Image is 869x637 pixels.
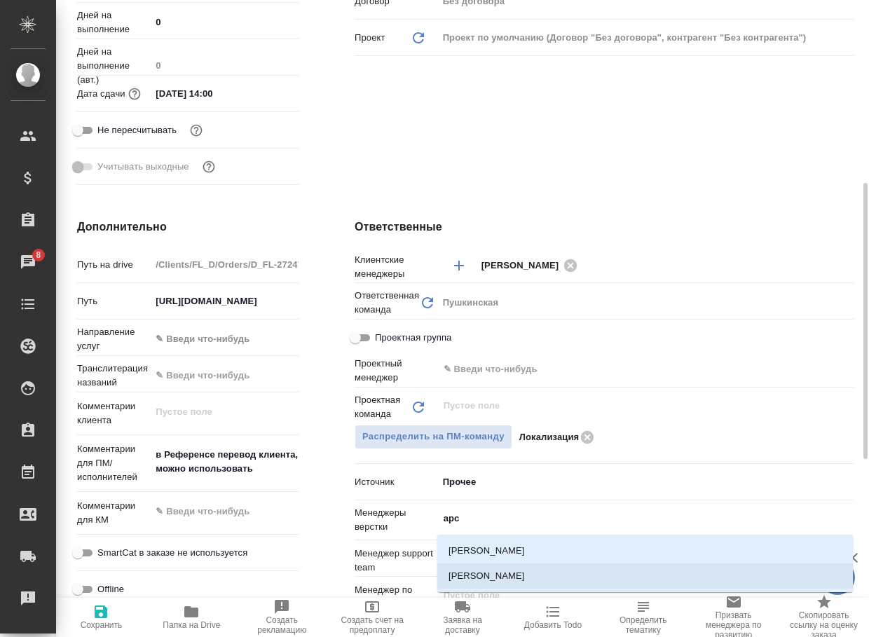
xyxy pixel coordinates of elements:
[163,620,220,630] span: Папка на Drive
[151,365,299,385] input: ✎ Введи что-нибудь
[355,357,438,385] p: Проектный менеджер
[77,258,151,272] p: Путь на drive
[426,615,500,635] span: Заявка на доставку
[4,245,53,280] a: 8
[97,582,124,596] span: Offline
[77,294,151,308] p: Путь
[481,259,568,273] span: [PERSON_NAME]
[156,332,282,346] div: ✎ Введи что-нибудь
[355,219,854,235] h4: Ответственные
[97,546,247,560] span: SmartCat в заказе не используется
[779,598,869,637] button: Скопировать ссылку на оценку заказа
[56,598,146,637] button: Сохранить
[375,331,451,345] span: Проектная группа
[442,249,476,282] button: Добавить менеджера
[77,399,151,427] p: Комментарии клиента
[151,12,299,32] input: ✎ Введи что-нибудь
[237,598,327,637] button: Создать рекламацию
[355,506,438,534] p: Менеджеры верстки
[418,598,508,637] button: Заявка на доставку
[438,470,854,494] div: Прочее
[442,397,821,414] input: Пустое поле
[355,583,438,611] p: Менеджер по развитию
[438,291,854,315] div: Пушкинская
[77,8,151,36] p: Дней на выполнение
[606,615,680,635] span: Определить тематику
[438,26,854,50] div: Проект по умолчанию (Договор "Без договора", контрагент "Без контрагента")
[77,362,151,390] p: Транслитерация названий
[355,31,385,45] p: Проект
[151,55,299,76] input: Пустое поле
[355,289,419,317] p: Ответственная команда
[355,253,438,281] p: Клиентские менеджеры
[519,430,579,444] p: Локализация
[437,538,853,563] li: [PERSON_NAME]
[77,442,151,484] p: Комментарии для ПМ/исполнителей
[355,547,438,575] p: Менеджер support team
[846,368,849,371] button: Open
[77,499,151,527] p: Комментарии для КМ
[151,327,299,351] div: ✎ Введи что-нибудь
[97,160,189,174] span: Учитывать выходные
[327,598,418,637] button: Создать счет на предоплату
[598,598,688,637] button: Определить тематику
[146,598,237,637] button: Папка на Drive
[200,158,218,176] button: Выбери, если сб и вс нужно считать рабочими днями для выполнения заказа.
[151,83,273,104] input: ✎ Введи что-нибудь
[187,121,205,139] button: Включи, если не хочешь, чтобы указанная дата сдачи изменилась после переставления заказа в 'Подтв...
[97,123,177,137] span: Не пересчитывать
[524,620,582,630] span: Добавить Todo
[688,598,779,637] button: Призвать менеджера по развитию
[442,587,821,603] input: Пустое поле
[151,254,299,275] input: Пустое поле
[355,475,438,489] p: Источник
[27,248,49,262] span: 8
[846,264,849,267] button: Open
[151,443,299,481] textarea: в Референсе перевод клиента, можно использовать
[336,615,409,635] span: Создать счет на предоплату
[77,325,151,353] p: Направление услуг
[77,45,151,87] p: Дней на выполнение (авт.)
[245,615,319,635] span: Создать рекламацию
[442,361,802,378] input: ✎ Введи что-нибудь
[81,620,123,630] span: Сохранить
[442,510,802,527] input: ✎ Введи что-нибудь
[507,598,598,637] button: Добавить Todo
[481,256,582,274] div: [PERSON_NAME]
[125,85,144,103] button: Если добавить услуги и заполнить их объемом, то дата рассчитается автоматически
[362,429,505,445] span: Распределить на ПМ-команду
[437,563,853,589] li: [PERSON_NAME]
[355,393,410,421] p: Проектная команда
[846,517,849,520] button: Close
[151,291,299,311] input: ✎ Введи что-нибудь
[77,87,125,101] p: Дата сдачи
[355,425,512,449] button: Распределить на ПМ-команду
[77,219,299,235] h4: Дополнительно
